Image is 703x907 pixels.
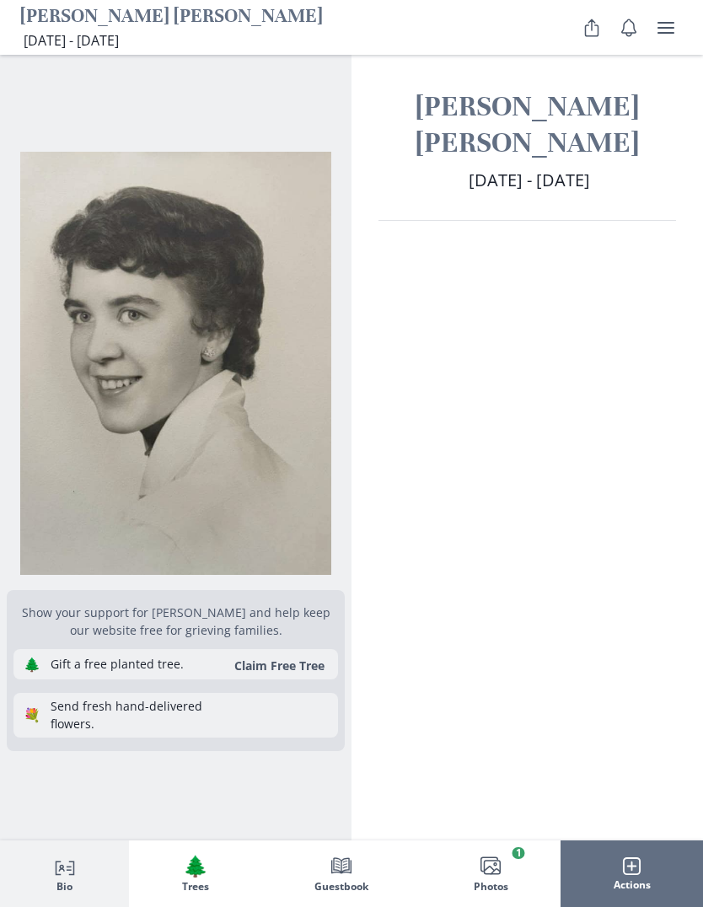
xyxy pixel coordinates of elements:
img: Photo of Marcia [20,150,331,577]
span: 1 [512,848,525,860]
button: Claim Free Tree [224,657,335,674]
span: Photos [474,882,508,894]
h1: [PERSON_NAME] [PERSON_NAME] [378,89,676,161]
button: Notifications [612,11,646,45]
button: user menu [649,11,683,45]
div: Show portrait image options [7,137,345,577]
button: Guestbook [261,841,421,907]
span: Guestbook [314,882,368,894]
button: Trees [129,841,261,907]
span: Bio [56,882,72,894]
button: Actions [561,841,703,907]
button: Share Obituary [575,11,609,45]
span: [DATE] - [DATE] [469,169,590,191]
button: Photos [421,841,561,907]
span: Trees [182,882,209,894]
span: Actions [614,879,651,891]
p: Show your support for [PERSON_NAME] and help keep our website free for grieving families. [13,604,338,639]
h1: [PERSON_NAME] [PERSON_NAME] [20,4,323,30]
span: Tree [183,854,208,878]
span: [DATE] - [DATE] [24,31,119,50]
